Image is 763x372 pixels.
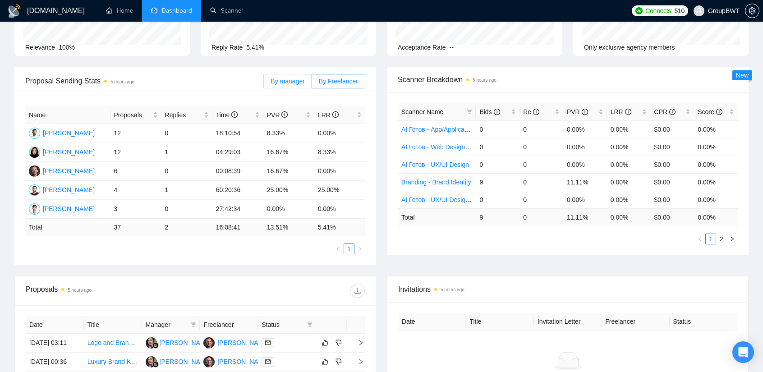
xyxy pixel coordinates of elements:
a: Luxury Brand Kit Development & Mock-up Creation [87,358,230,365]
div: Open Intercom Messenger [732,341,754,363]
button: like [320,356,331,367]
span: info-circle [625,109,631,115]
div: [PERSON_NAME] [43,166,95,176]
td: 0 [519,173,563,191]
td: Total [25,219,110,236]
a: homeHome [106,7,133,14]
td: 0 [476,191,519,208]
td: 0.00% [607,191,651,208]
td: 11.11% [563,173,607,191]
span: info-circle [231,111,238,118]
td: 25.00% [263,181,314,200]
td: 0.00% [607,138,651,156]
span: Invitations [398,284,737,295]
a: DN[PERSON_NAME] [29,205,95,212]
span: user [696,8,702,14]
span: dislike [336,339,342,346]
td: 0 [519,138,563,156]
a: AY[PERSON_NAME] [29,129,95,136]
span: Scanner Name [401,108,443,115]
td: 8.33% [263,124,314,143]
button: left [694,234,705,244]
img: SN [146,356,157,367]
a: AI Готов - UX/UI Designer [401,196,474,203]
span: By Freelancer [319,78,358,85]
span: LRR [318,111,339,119]
span: Proposals [114,110,151,120]
time: 5 hours ago [68,288,92,293]
td: 0 [519,120,563,138]
td: 0 [476,138,519,156]
a: AI Готов - App/Application [401,126,474,133]
span: Reply Rate [211,44,243,51]
a: VZ[PERSON_NAME] [203,339,269,346]
span: Time [216,111,238,119]
a: Branding - Brand Identity [401,179,471,186]
td: 16.67% [263,162,314,181]
img: DN [29,203,40,215]
td: 0.00% [563,191,607,208]
td: 0.00% [607,120,651,138]
span: Connects: [645,6,672,16]
td: 25.00% [314,181,365,200]
td: Logo and Brand Design for New Travel Agency [84,334,142,353]
span: right [357,246,363,252]
div: [PERSON_NAME] [217,357,269,367]
td: 0.00 % [607,208,651,226]
div: [PERSON_NAME] [43,204,95,214]
span: info-circle [332,111,339,118]
a: searchScanner [210,7,244,14]
th: Manager [142,316,200,334]
button: like [320,337,331,348]
th: Proposals [110,106,161,124]
span: setting [745,7,759,14]
div: [PERSON_NAME] [217,338,269,348]
td: 13.51 % [263,219,314,236]
span: LRR [611,108,631,115]
td: 37 [110,219,161,236]
td: 0.00% [563,156,607,173]
div: [PERSON_NAME] [43,185,95,195]
td: 16.67% [263,143,314,162]
div: [PERSON_NAME] [160,357,211,367]
th: Title [84,316,142,334]
div: [PERSON_NAME] [160,338,211,348]
span: Proposal Sending Stats [25,75,263,87]
img: gigradar-bm.png [152,342,159,349]
span: Bids [479,108,500,115]
img: upwork-logo.png [635,7,643,14]
span: Dashboard [162,7,192,14]
td: 1 [161,181,212,200]
span: right [730,236,735,242]
span: filter [305,318,314,331]
td: 0.00% [694,156,738,173]
a: VZ[PERSON_NAME] [203,358,269,365]
td: $0.00 [650,120,694,138]
a: 1 [706,234,716,244]
button: right [727,234,738,244]
span: info-circle [582,109,588,115]
td: 0 [519,208,563,226]
td: 0.00% [694,138,738,156]
span: filter [189,318,198,331]
div: [PERSON_NAME] [43,147,95,157]
span: Only exclusive agency members [584,44,675,51]
span: info-circle [281,111,288,118]
span: -- [450,44,454,51]
th: Replies [161,106,212,124]
td: 0.00% [607,156,651,173]
span: mail [265,340,271,345]
li: 1 [705,234,716,244]
td: 0.00% [314,124,365,143]
th: Date [398,313,466,331]
span: PVR [567,108,588,115]
time: 5 hours ago [441,287,464,292]
span: Acceptance Rate [398,44,446,51]
td: 0.00% [694,191,738,208]
td: 0 [519,191,563,208]
td: $ 0.00 [650,208,694,226]
img: VZ [203,337,215,349]
button: left [333,243,344,254]
td: [DATE] 03:11 [26,334,84,353]
span: dashboard [151,7,157,14]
